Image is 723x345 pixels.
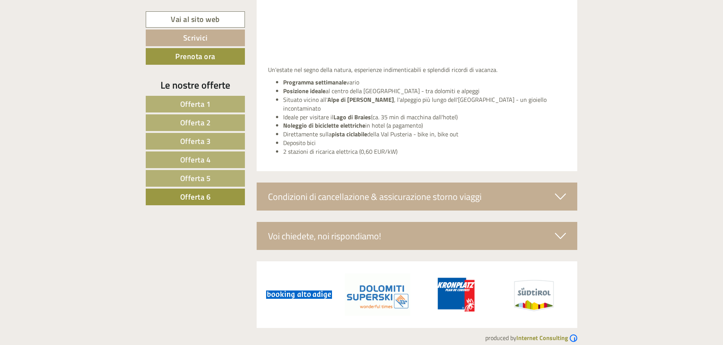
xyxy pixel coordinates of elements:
[283,113,566,122] li: Ideale per visitare il (ca. 35 min di macchina dall'hotel)
[180,191,211,203] span: Offerta 6
[180,117,211,128] span: Offerta 2
[257,183,578,211] div: Condizioni di cancellazione & assicurazione storno viaggi
[333,112,371,122] strong: Lago di Braies
[180,135,211,147] span: Offerta 3
[283,78,566,87] li: vario
[570,334,577,342] img: Logo Internet Consulting
[283,86,326,95] strong: Posizione ideale
[180,98,211,110] span: Offerta 1
[283,121,566,130] li: in hotel (a pagamento)
[283,87,566,95] li: al centro della [GEOGRAPHIC_DATA] - tra dolomiti e alpeggi
[257,222,578,250] div: Voi chiedete, noi rispondiamo!
[283,95,566,113] li: Situato vicino all' , l'alpeggio più lungo dell'[GEOGRAPHIC_DATA] - un gioiello incontaminato
[516,333,568,342] b: Internet Consulting
[327,95,394,104] strong: Alpe di [PERSON_NAME]
[283,130,566,139] li: Direttamente sulla della Val Pusteria - bike in, bike out
[283,121,365,130] strong: Noleggio di biciclette elettriche
[283,147,566,156] li: 2 stazioni di ricarica elettrica (0,60 EUR/kW)
[283,139,566,147] li: Deposito bici
[146,48,245,65] a: Prenota ora
[146,328,577,342] div: produced by
[332,130,367,139] strong: pista ciclabile
[283,78,346,87] strong: Programma settimanale
[180,172,211,184] span: Offerta 5
[146,11,245,28] a: Vai al sito web
[146,30,245,46] a: Scrivici
[268,66,566,74] p: Un'estate nel segno della natura, esperienze indimenticabili e splendidi ricordi di vacanza.
[516,333,577,342] a: Internet Consulting
[146,78,245,92] div: Le nostre offerte
[180,154,211,165] span: Offerta 4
